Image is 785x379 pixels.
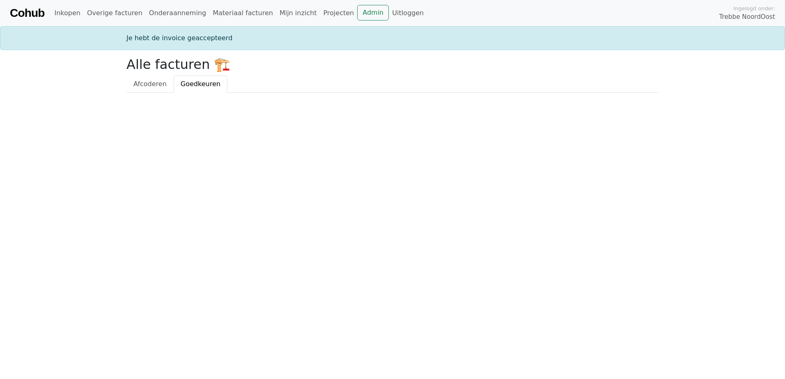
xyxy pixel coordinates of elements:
[84,5,146,21] a: Overige facturen
[320,5,357,21] a: Projecten
[126,75,174,93] a: Afcoderen
[51,5,83,21] a: Inkopen
[10,3,44,23] a: Cohub
[357,5,389,21] a: Admin
[122,33,663,43] div: Je hebt de invoice geaccepteerd
[126,57,659,72] h2: Alle facturen 🏗️
[733,5,775,12] span: Ingelogd onder:
[719,12,775,22] span: Trebbe NoordOost
[389,5,427,21] a: Uitloggen
[133,80,167,88] span: Afcoderen
[209,5,276,21] a: Materiaal facturen
[276,5,320,21] a: Mijn inzicht
[146,5,209,21] a: Onderaanneming
[181,80,220,88] span: Goedkeuren
[174,75,227,93] a: Goedkeuren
